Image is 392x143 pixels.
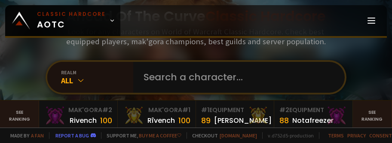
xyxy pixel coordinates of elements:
[61,69,133,76] div: realm
[5,132,44,139] span: Made by
[220,132,257,139] a: [DOMAIN_NAME]
[182,106,190,114] span: # 1
[61,76,133,85] div: All
[37,10,106,31] span: AOTC
[292,115,334,126] div: Notafreezer
[369,132,392,139] a: Consent
[262,132,314,139] span: v. d752d5 - production
[201,115,211,126] div: 89
[214,115,272,126] div: [PERSON_NAME]
[118,100,196,131] a: Mak'Gora#1Rîvench100
[5,5,120,36] a: Classic HardcoreAOTC
[347,132,366,139] a: Privacy
[31,132,44,139] a: a fan
[279,115,289,126] div: 88
[44,106,112,115] div: Mak'Gora
[55,132,89,139] a: Report a bug
[37,10,106,18] small: Classic Hardcore
[138,62,334,93] input: Search a character...
[201,106,209,114] span: # 1
[101,132,181,139] span: Support me,
[178,115,190,126] div: 100
[353,100,392,131] a: Seeranking
[147,115,175,126] div: Rîvench
[279,106,347,115] div: Equipment
[279,106,289,114] span: # 2
[100,115,112,126] div: 100
[123,106,190,115] div: Mak'Gora
[39,100,117,131] a: Mak'Gora#2Rivench100
[196,100,274,131] a: #1Equipment89[PERSON_NAME]
[328,132,344,139] a: Terms
[139,132,181,139] a: Buy me a coffee
[201,106,269,115] div: Equipment
[102,106,112,114] span: # 2
[70,115,97,126] div: Rivench
[187,132,257,139] span: Checkout
[274,100,352,131] a: #2Equipment88Notafreezer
